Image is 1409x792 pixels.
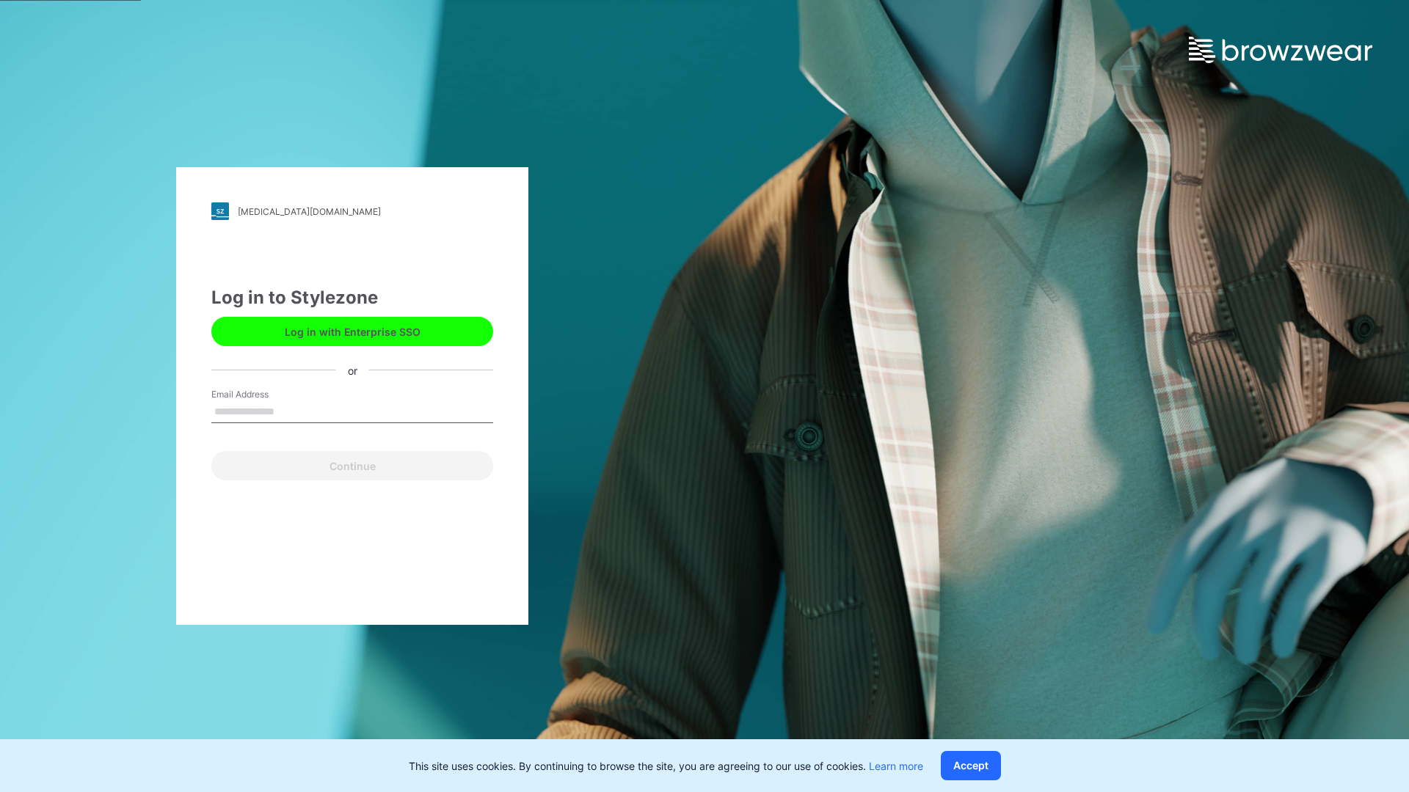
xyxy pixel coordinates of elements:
[211,388,314,401] label: Email Address
[336,362,369,378] div: or
[211,317,493,346] button: Log in with Enterprise SSO
[211,285,493,311] div: Log in to Stylezone
[238,206,381,217] div: [MEDICAL_DATA][DOMAIN_NAME]
[1189,37,1372,63] img: browzwear-logo.e42bd6dac1945053ebaf764b6aa21510.svg
[941,751,1001,780] button: Accept
[409,758,923,774] p: This site uses cookies. By continuing to browse the site, you are agreeing to our use of cookies.
[869,760,923,772] a: Learn more
[211,202,229,220] img: stylezone-logo.562084cfcfab977791bfbf7441f1a819.svg
[211,202,493,220] a: [MEDICAL_DATA][DOMAIN_NAME]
